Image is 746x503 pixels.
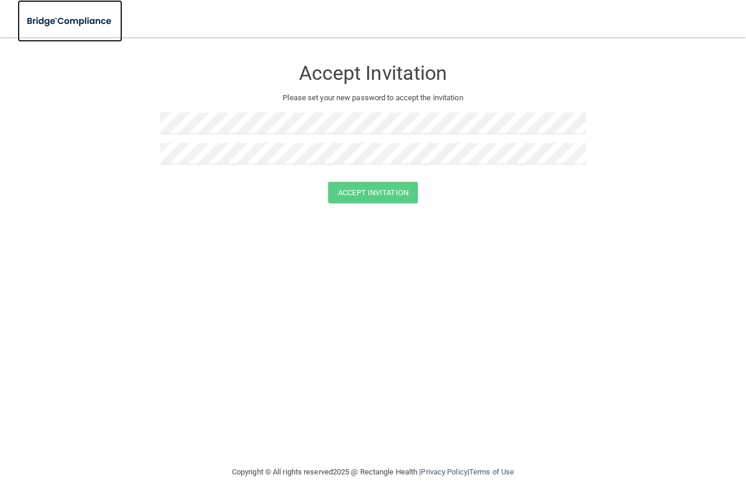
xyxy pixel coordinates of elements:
[421,467,467,476] a: Privacy Policy
[328,182,418,203] button: Accept Invitation
[169,91,577,105] p: Please set your new password to accept the invitation
[160,62,586,84] h3: Accept Invitation
[469,467,514,476] a: Terms of Use
[160,453,586,491] div: Copyright © All rights reserved 2025 @ Rectangle Health | |
[544,420,732,467] iframe: Drift Widget Chat Controller
[17,9,122,33] img: bridge_compliance_login_screen.278c3ca4.svg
